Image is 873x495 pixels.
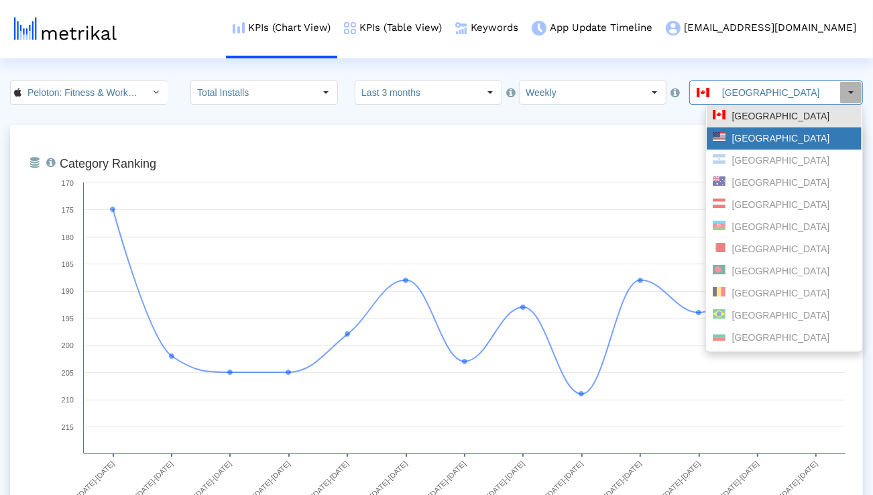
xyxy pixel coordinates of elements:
img: keywords.png [455,22,467,34]
img: kpi-chart-menu-icon.png [233,22,245,34]
img: app-update-menu-icon.png [532,21,546,36]
div: [GEOGRAPHIC_DATA] [713,243,856,256]
div: Select [479,81,502,104]
text: 205 [62,369,74,377]
text: 180 [62,233,74,241]
text: 200 [62,341,74,349]
div: Select [314,81,337,104]
div: [GEOGRAPHIC_DATA] [713,154,856,167]
div: Select [839,81,862,104]
text: 175 [62,206,74,214]
img: metrical-logo-light.png [14,17,117,40]
text: 210 [62,396,74,404]
img: my-account-menu-icon.png [666,21,681,36]
div: [GEOGRAPHIC_DATA] [713,287,856,300]
div: [GEOGRAPHIC_DATA] [713,309,856,322]
div: [GEOGRAPHIC_DATA] [713,132,856,145]
div: [GEOGRAPHIC_DATA] [713,199,856,211]
div: [GEOGRAPHIC_DATA] [713,265,856,278]
text: 185 [62,260,74,268]
text: 215 [62,423,74,431]
text: 190 [62,287,74,295]
tspan: Category Ranking [60,157,156,170]
text: 195 [62,315,74,323]
div: [GEOGRAPHIC_DATA] [713,110,856,123]
div: Select [643,81,666,104]
div: [GEOGRAPHIC_DATA] [713,221,856,233]
div: [GEOGRAPHIC_DATA] [713,176,856,189]
div: Select [145,81,168,104]
div: [GEOGRAPHIC_DATA] [713,331,856,344]
img: kpi-table-menu-icon.png [344,22,356,34]
text: 170 [62,179,74,187]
